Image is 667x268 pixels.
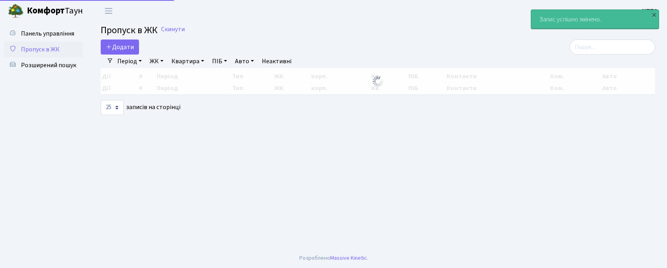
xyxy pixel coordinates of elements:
a: Пропуск в ЖК [4,42,83,57]
span: Таун [27,4,83,18]
select: записів на сторінці [101,100,124,115]
a: ЖК [147,55,167,68]
b: КПП2 [642,7,658,15]
label: записів на сторінці [101,100,180,115]
a: Панель управління [4,26,83,42]
a: Неактивні [259,55,295,68]
a: ПІБ [209,55,230,68]
img: Обробка... [372,75,384,88]
a: КПП2 [642,6,658,16]
span: Розширений пошук [21,61,76,70]
a: Період [114,55,145,68]
span: Пропуск в ЖК [101,23,158,37]
div: Розроблено . [299,254,368,262]
input: Пошук... [569,40,655,55]
b: Комфорт [27,4,65,17]
span: Додати [106,43,134,51]
a: Massive Kinetic [330,254,367,262]
div: Запис успішно змінено. [531,10,659,29]
a: Авто [232,55,257,68]
a: Розширений пошук [4,57,83,73]
a: Квартира [168,55,207,68]
button: Переключити навігацію [99,4,118,17]
span: Панель управління [21,29,74,38]
img: logo.png [8,3,24,19]
a: Скинути [161,26,185,33]
a: Додати [101,40,139,55]
span: Пропуск в ЖК [21,45,60,54]
div: × [650,11,658,19]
